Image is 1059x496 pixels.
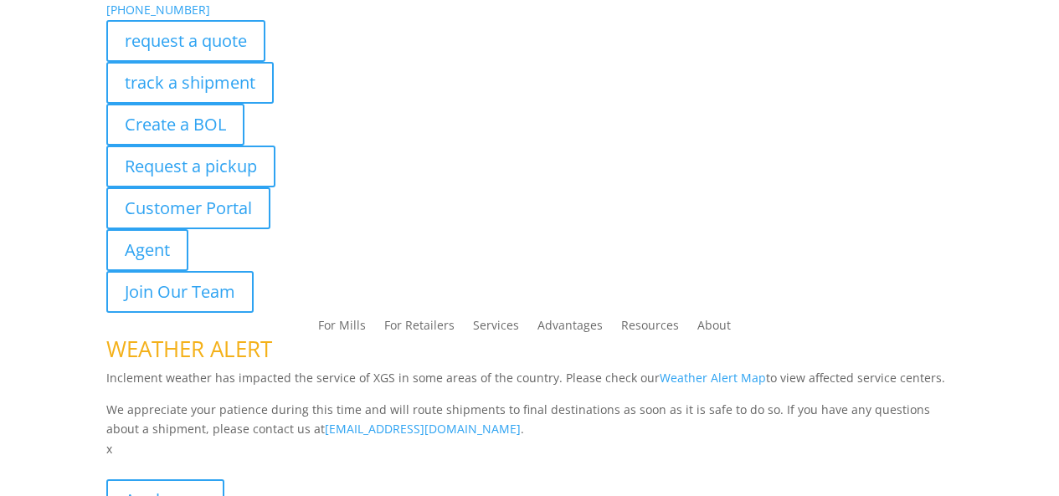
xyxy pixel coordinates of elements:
[473,320,519,338] a: Services
[106,2,210,18] a: [PHONE_NUMBER]
[106,439,954,459] p: x
[106,271,254,313] a: Join Our Team
[697,320,731,338] a: About
[318,320,366,338] a: For Mills
[537,320,603,338] a: Advantages
[106,187,270,229] a: Customer Portal
[106,62,274,104] a: track a shipment
[106,461,355,477] strong: Join the best team in the flooring industry.
[106,334,272,364] span: WEATHER ALERT
[106,229,188,271] a: Agent
[106,400,954,440] p: We appreciate your patience during this time and will route shipments to final destinations as so...
[106,146,275,187] a: Request a pickup
[106,104,244,146] a: Create a BOL
[621,320,679,338] a: Resources
[106,20,265,62] a: request a quote
[384,320,455,338] a: For Retailers
[106,368,954,400] p: Inclement weather has impacted the service of XGS in some areas of the country. Please check our ...
[660,370,766,386] a: Weather Alert Map
[325,421,521,437] a: [EMAIL_ADDRESS][DOMAIN_NAME]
